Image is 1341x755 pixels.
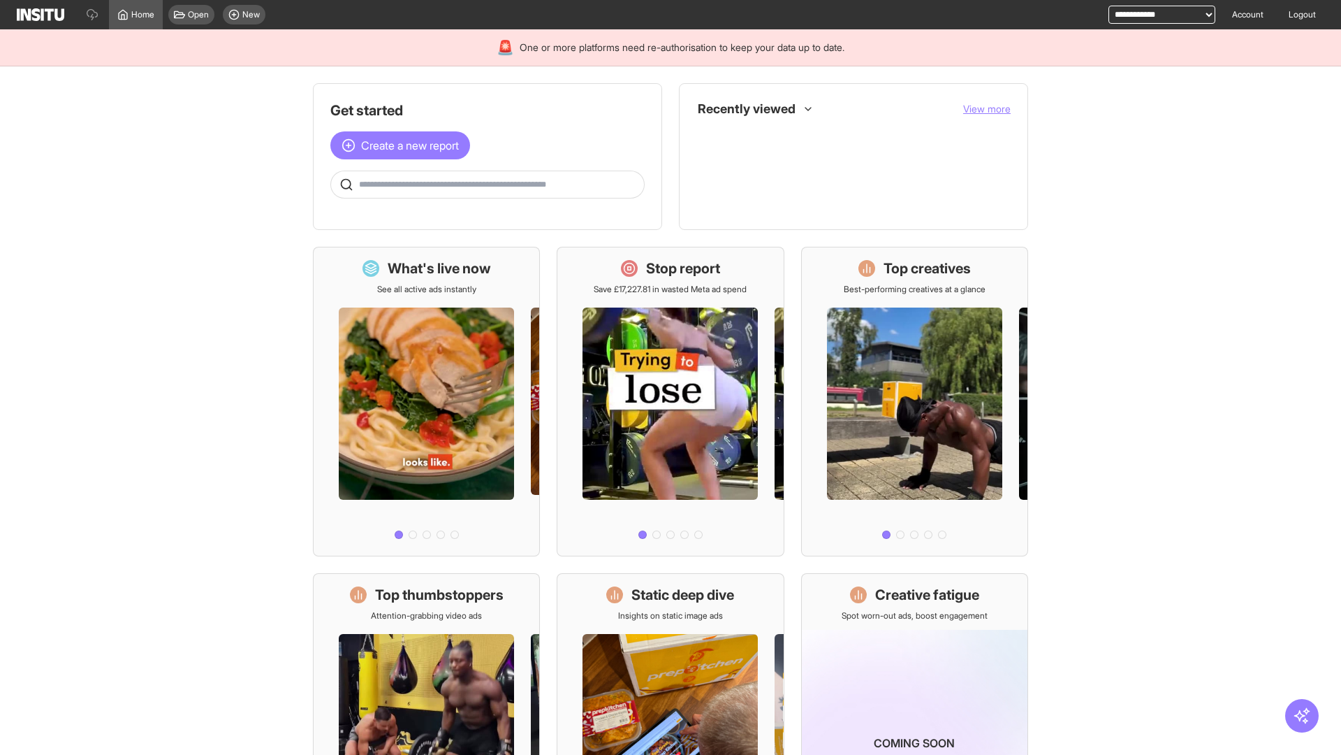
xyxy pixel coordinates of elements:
h1: Top creatives [884,259,971,278]
button: Create a new report [330,131,470,159]
span: Home [131,9,154,20]
p: Insights on static image ads [618,610,723,621]
p: See all active ads instantly [377,284,476,295]
span: View more [963,103,1011,115]
div: 🚨 [497,38,514,57]
a: What's live nowSee all active ads instantly [313,247,540,556]
h1: Get started [330,101,645,120]
a: Top creativesBest-performing creatives at a glance [801,247,1028,556]
h1: Static deep dive [631,585,734,605]
h1: Stop report [646,259,720,278]
img: Logo [17,8,64,21]
span: New [242,9,260,20]
p: Save £17,227.81 in wasted Meta ad spend [594,284,747,295]
p: Attention-grabbing video ads [371,610,482,621]
button: View more [963,102,1011,116]
span: One or more platforms need re-authorisation to keep your data up to date. [520,41,844,55]
h1: What's live now [388,259,491,278]
span: Open [188,9,209,20]
span: Create a new report [361,137,459,154]
p: Best-performing creatives at a glance [844,284,985,295]
a: Stop reportSave £17,227.81 in wasted Meta ad spend [557,247,784,556]
h1: Top thumbstoppers [375,585,504,605]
